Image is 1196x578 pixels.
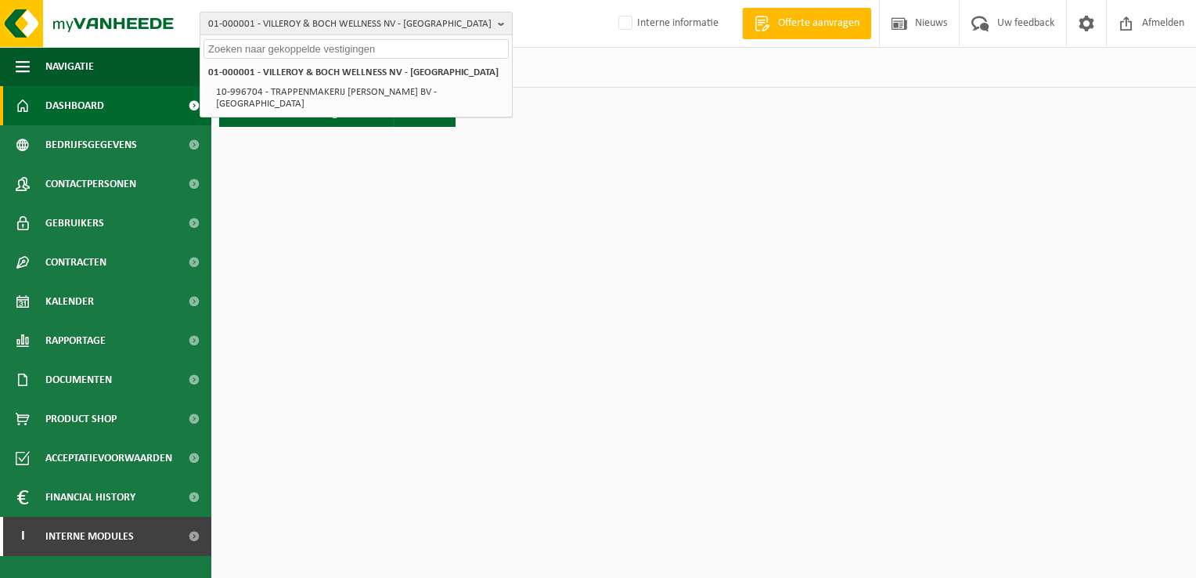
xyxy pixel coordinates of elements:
span: Bedrijfsgegevens [45,125,137,164]
li: 10-996704 - TRAPPENMAKERIJ [PERSON_NAME] BV - [GEOGRAPHIC_DATA] [211,82,509,114]
span: Kalender [45,282,94,321]
span: Rapportage [45,321,106,360]
button: 01-000001 - VILLEROY & BOCH WELLNESS NV - [GEOGRAPHIC_DATA] [200,12,513,35]
span: Offerte aanvragen [774,16,863,31]
span: Interne modules [45,517,134,556]
strong: 01-000001 - VILLEROY & BOCH WELLNESS NV - [GEOGRAPHIC_DATA] [208,67,499,78]
input: Zoeken naar gekoppelde vestigingen [204,39,509,59]
span: Product Shop [45,399,117,439]
span: 01-000001 - VILLEROY & BOCH WELLNESS NV - [GEOGRAPHIC_DATA] [208,13,492,36]
a: Offerte aanvragen [742,8,871,39]
span: Documenten [45,360,112,399]
span: Gebruikers [45,204,104,243]
span: Contracten [45,243,106,282]
span: Financial History [45,478,135,517]
label: Interne informatie [615,12,719,35]
span: I [16,517,30,556]
span: Contactpersonen [45,164,136,204]
span: Navigatie [45,47,94,86]
span: Acceptatievoorwaarden [45,439,172,478]
span: Dashboard [45,86,104,125]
